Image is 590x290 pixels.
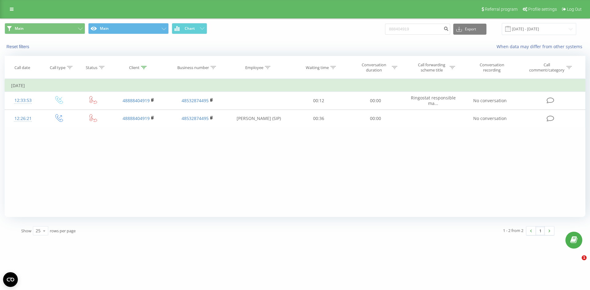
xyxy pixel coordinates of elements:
button: Main [5,23,85,34]
iframe: Intercom live chat [569,255,584,270]
div: 12:26:21 [11,113,35,125]
span: Chart [185,26,195,31]
td: [DATE] [5,79,585,92]
span: Referral program [485,7,517,12]
td: [PERSON_NAME] (SIP) [227,110,290,127]
td: 00:00 [347,92,403,110]
a: 48888404919 [123,115,150,121]
td: 00:36 [290,110,347,127]
button: Export [453,24,486,35]
div: Client [129,65,140,70]
div: Call date [14,65,30,70]
div: Call forwarding scheme title [415,62,448,73]
a: 48888404919 [123,98,150,103]
span: rows per page [50,228,76,234]
div: Status [86,65,97,70]
td: 00:12 [290,92,347,110]
span: No conversation [473,115,507,121]
span: No conversation [473,98,507,103]
a: 1 [536,226,545,235]
div: 1 - 2 from 2 [503,227,523,234]
div: 12:33:53 [11,95,35,106]
div: Conversation recording [472,62,512,73]
button: Reset filters [5,44,32,49]
td: 00:00 [347,110,403,127]
span: Main [15,26,24,31]
a: 48532874495 [182,98,209,103]
span: Profile settings [528,7,557,12]
div: Waiting time [306,65,329,70]
div: Call type [50,65,65,70]
button: Open CMP widget [3,272,18,287]
div: Conversation duration [357,62,390,73]
a: When data may differ from other systems [497,44,585,49]
span: Ringostat responsible ma... [411,95,456,106]
span: Show [21,228,31,234]
a: 48532874495 [182,115,209,121]
div: Business number [177,65,209,70]
div: Call comment/category [529,62,565,73]
span: Log Out [567,7,582,12]
button: Chart [172,23,207,34]
input: Search by number [385,24,450,35]
span: 1 [582,255,587,260]
button: Main [88,23,169,34]
div: Employee [245,65,263,70]
div: 25 [36,228,41,234]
